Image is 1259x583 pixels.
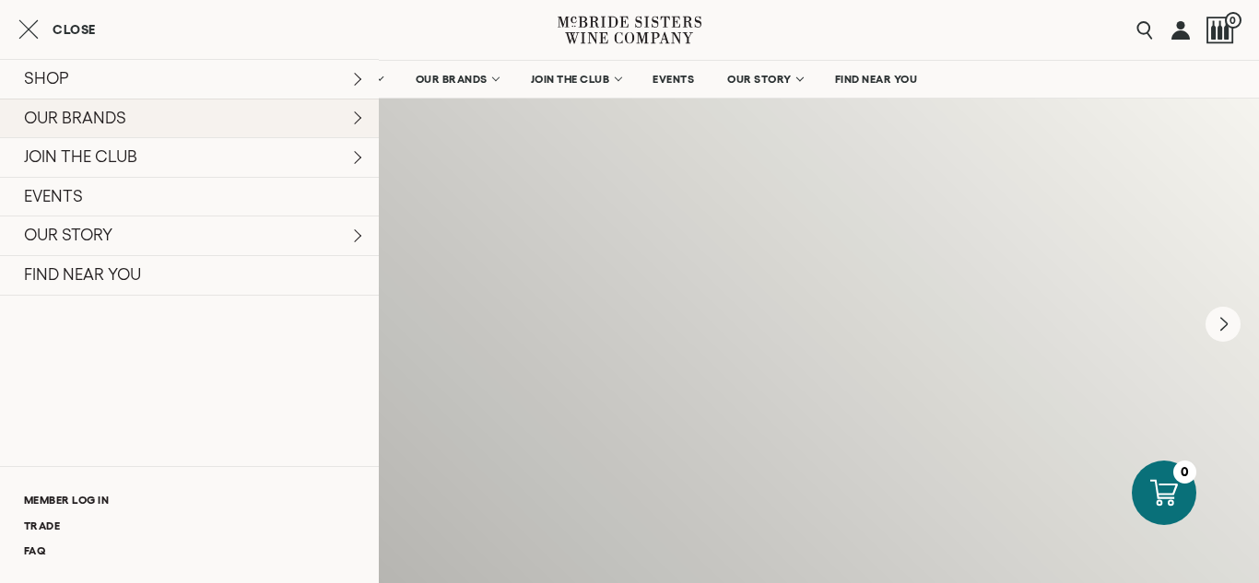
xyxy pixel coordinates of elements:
[1225,12,1241,29] span: 0
[519,61,632,98] a: JOIN THE CLUB
[823,61,930,98] a: FIND NEAR YOU
[653,73,694,86] span: EVENTS
[1206,307,1241,342] button: Next
[18,18,96,41] button: Close cart
[531,73,610,86] span: JOIN THE CLUB
[715,61,814,98] a: OUR STORY
[835,73,918,86] span: FIND NEAR YOU
[92,251,1167,262] h6: [PERSON_NAME] sisters wine company
[404,61,510,98] a: OUR BRANDS
[53,23,96,36] span: Close
[1173,461,1196,484] div: 0
[727,73,792,86] span: OUR STORY
[641,61,706,98] a: EVENTS
[416,73,488,86] span: OUR BRANDS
